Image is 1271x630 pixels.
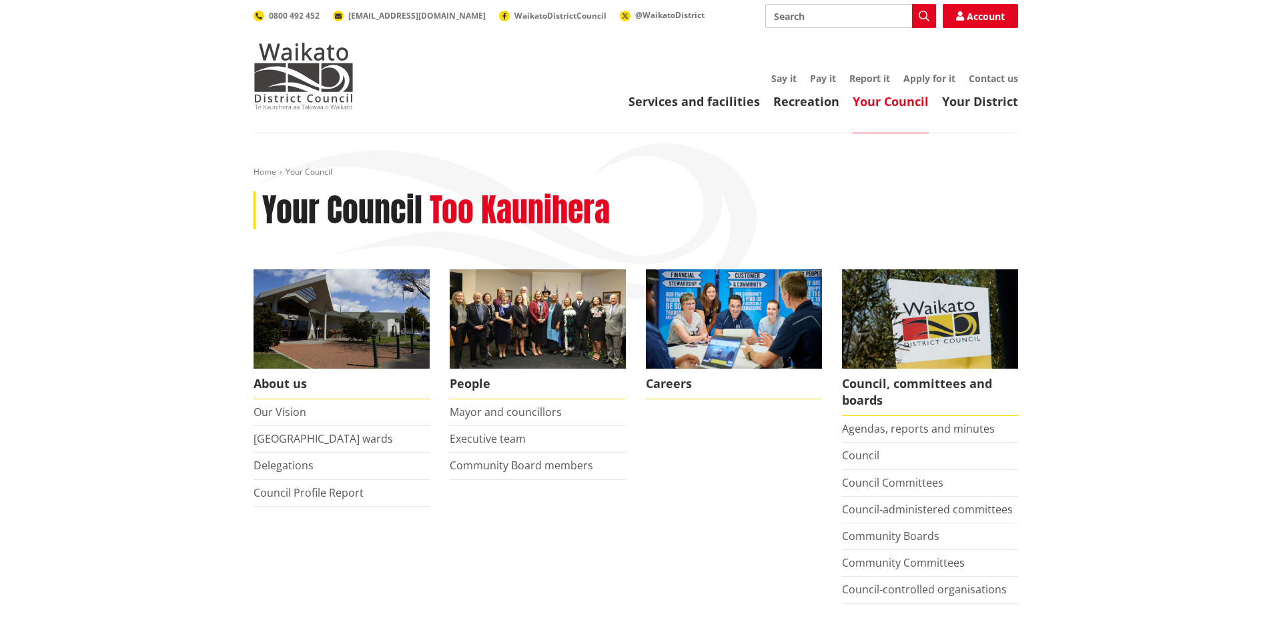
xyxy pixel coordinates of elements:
a: Account [943,4,1018,28]
nav: breadcrumb [254,167,1018,178]
a: Recreation [773,93,839,109]
a: [EMAIL_ADDRESS][DOMAIN_NAME] [333,10,486,21]
a: Home [254,166,276,177]
span: 0800 492 452 [269,10,320,21]
a: Community Boards [842,529,939,543]
a: Apply for it [903,72,955,85]
span: Council, committees and boards [842,369,1018,416]
h1: Your Council [262,191,422,230]
a: Council [842,448,879,463]
span: WaikatoDistrictCouncil [514,10,606,21]
a: 2022 Council People [450,269,626,399]
a: Delegations [254,458,314,473]
a: Agendas, reports and minutes [842,421,995,436]
a: Say it [771,72,797,85]
span: About us [254,369,430,399]
a: Council Profile Report [254,485,364,500]
a: Careers [646,269,822,399]
h2: Too Kaunihera [430,191,610,230]
img: 2022 Council [450,269,626,369]
a: Council-administered committees [842,502,1013,517]
img: Office staff in meeting - Career page [646,269,822,369]
a: [GEOGRAPHIC_DATA] wards [254,431,393,446]
a: 0800 492 452 [254,10,320,21]
a: Report it [849,72,890,85]
a: Your Council [853,93,929,109]
span: Careers [646,369,822,399]
a: Community Board members [450,458,593,473]
span: [EMAIL_ADDRESS][DOMAIN_NAME] [348,10,486,21]
img: WDC Building 0015 [254,269,430,369]
a: @WaikatoDistrict [620,9,705,21]
a: Our Vision [254,405,306,419]
a: Waikato-District-Council-sign Council, committees and boards [842,269,1018,416]
a: WDC Building 0015 About us [254,269,430,399]
a: Mayor and councillors [450,405,562,419]
a: WaikatoDistrictCouncil [499,10,606,21]
a: Pay it [810,72,836,85]
a: Council Committees [842,475,943,490]
img: Waikato-District-Council-sign [842,269,1018,369]
input: Search input [765,4,936,28]
a: Contact us [969,72,1018,85]
a: Community Committees [842,555,965,570]
a: Executive team [450,431,526,446]
a: Services and facilities [628,93,760,109]
span: People [450,369,626,399]
span: Your Council [286,166,332,177]
a: Council-controlled organisations [842,582,1007,597]
span: @WaikatoDistrict [635,9,705,21]
img: Waikato District Council - Te Kaunihera aa Takiwaa o Waikato [254,43,354,109]
a: Your District [942,93,1018,109]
